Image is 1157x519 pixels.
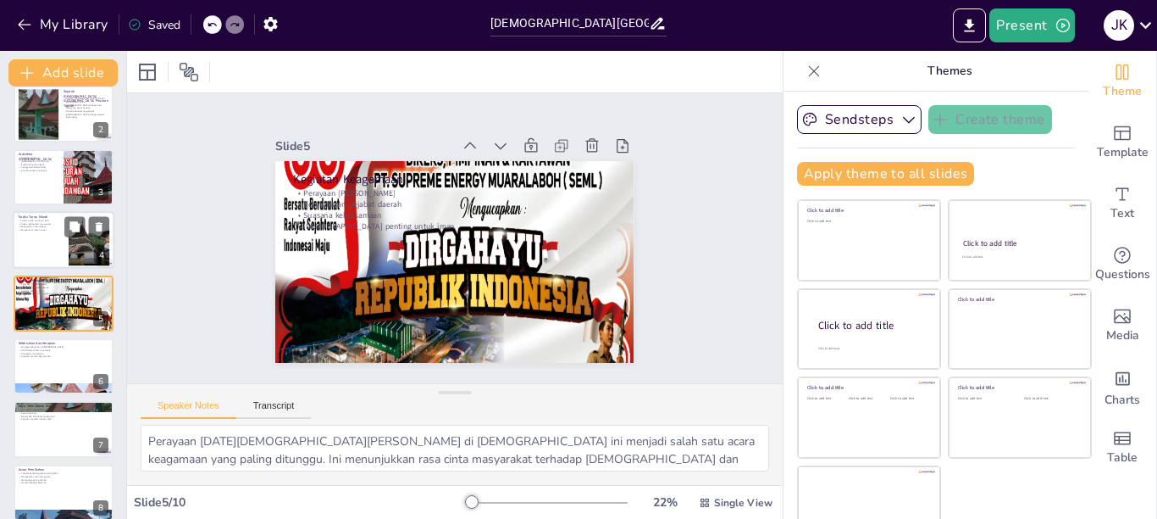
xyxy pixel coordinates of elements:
p: Memperkuat ikatan sosial [18,229,64,232]
div: 3 [93,185,108,200]
div: 6 [93,374,108,389]
p: Contoh warisan arsitektur [19,169,58,172]
div: Click to add title [958,296,1079,303]
p: Proses melibatkan masyarakat [18,222,64,226]
p: [DEMOGRAPHIC_DATA] penting untuk iman [19,292,108,295]
div: 3 [14,149,113,205]
p: Simbol identitas masyarakat [64,109,108,113]
p: Menambah keindahan lingkungan [19,415,108,418]
button: Present [989,8,1074,42]
p: Sejarah [DEMOGRAPHIC_DATA][GEOGRAPHIC_DATA] Pincuran Tujuah [64,89,108,108]
span: Position [179,62,199,82]
p: Kegiatan Keagamaan [300,154,623,204]
div: 5 [14,276,113,332]
button: Speaker Notes [141,400,236,419]
span: Media [1106,326,1139,345]
input: Insert title [490,11,649,36]
p: Kebersihan dan Kerapian [19,341,108,346]
div: 7 [93,438,108,453]
p: Menjaga kebersihan [DEMOGRAPHIC_DATA] [19,346,108,349]
p: Keterlibatan pejabat daerah [297,182,619,227]
div: 7 [14,401,113,457]
div: Click to add text [1024,397,1077,401]
textarea: Perayaan [DATE][DEMOGRAPHIC_DATA][PERSON_NAME] di [DEMOGRAPHIC_DATA] ini menjadi salah satu acara... [141,425,769,472]
div: Add ready made slides [1088,112,1156,173]
p: Kegiatan Keagamaan [19,278,108,283]
span: Template [1097,143,1149,162]
div: Click to add text [890,397,928,401]
button: Export to PowerPoint [953,8,986,42]
p: Acara Pernikahan [19,467,108,472]
p: Partisipasi masyarakat [19,352,108,355]
button: j k [1104,8,1134,42]
span: Single View [714,496,772,510]
p: Atap bertingkat-tingkat [19,163,58,166]
div: Add a table [1088,417,1156,478]
div: Add text boxes [1088,173,1156,234]
p: Suasana kebersamaan [296,193,618,238]
div: Add charts and graphs [1088,356,1156,417]
span: Text [1110,204,1134,223]
div: Click to add text [849,397,887,401]
p: Arsitektur mirip [DEMOGRAPHIC_DATA] kuno [19,156,58,162]
button: Add slide [8,59,118,86]
div: Click to add title [807,207,928,214]
p: Arsitektur [DEMOGRAPHIC_DATA] [19,152,58,161]
button: Create theme [928,105,1052,134]
p: Perayaan [PERSON_NAME] [298,171,620,216]
p: Memperkuat nilai-nilai agama [19,475,108,478]
div: Add images, graphics, shapes or video [1088,295,1156,356]
div: Click to add title [807,384,928,391]
p: Kegiatan memberi makan ikan [19,418,108,421]
p: Keterlibatan pejabat daerah [19,286,108,289]
div: Saved [128,17,180,33]
p: Tradisi Turun Mandi [18,215,64,220]
button: Transcript [236,400,312,419]
div: 4 [94,248,109,264]
p: Sarana edukasi [19,412,108,416]
p: Perayaan [PERSON_NAME] [19,282,108,286]
div: Click to add text [958,397,1011,401]
p: Tradisi untuk bayi baru lahir [18,219,64,222]
p: Tempat penyelenggaraan pernikahan [19,472,108,475]
div: Layout [134,59,161,86]
div: 4 [13,211,114,269]
button: Delete Slide [89,217,109,237]
button: Apply theme to all slides [797,162,974,186]
div: Click to add body [818,346,925,350]
p: [DEMOGRAPHIC_DATA] sebagai situs bangunan cagar budaya [64,103,108,109]
span: Theme [1103,82,1142,101]
p: Suasana kebersamaan [19,289,108,293]
p: Mengajarkan nilai budaya [18,226,64,229]
div: 8 [93,500,108,516]
div: 2 [93,122,108,137]
p: Themes [828,51,1071,92]
p: Penggunaan bahan lokal [19,165,58,169]
div: Click to add text [807,220,928,224]
div: Click to add title [958,384,1079,391]
div: Click to add title [963,238,1076,248]
p: Daya tarik untuk anak-anak [19,409,108,412]
div: j k [1104,10,1134,41]
button: My Library [13,11,115,38]
p: [DEMOGRAPHIC_DATA] penting untuk iman [295,204,617,249]
div: Change the overall theme [1088,51,1156,112]
p: Momen bahagia bersama [19,481,108,484]
p: Suasana nyaman bagi jamaah [19,355,108,359]
div: 5 [93,311,108,326]
span: Questions [1095,265,1150,284]
p: [DEMOGRAPHIC_DATA] sebagai tempat berkumpul [64,112,108,118]
button: Duplicate Slide [64,217,85,237]
div: 22 % [645,494,685,511]
div: Slide 5 / 10 [134,494,465,511]
div: 2 [14,86,113,142]
div: 6 [14,338,113,394]
div: Slide 5 [285,120,462,153]
div: Click to add text [807,397,845,401]
p: Sejarah [DEMOGRAPHIC_DATA] dimulai pada tahun 1865 [64,97,108,103]
p: Menghubungkan generasi [19,478,108,482]
div: Click to add text [962,255,1075,259]
button: Sendsteps [797,105,922,134]
span: Charts [1104,391,1140,410]
div: Click to add title [818,318,927,332]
